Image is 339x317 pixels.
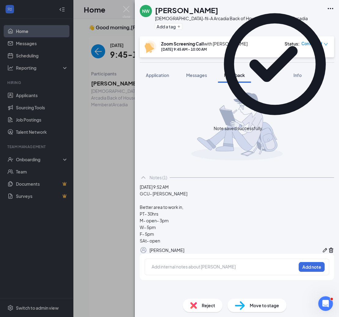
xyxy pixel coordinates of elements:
[155,5,218,15] h1: [PERSON_NAME]
[186,72,207,78] span: Messages
[177,25,181,28] svg: Plus
[299,262,325,272] button: Add note
[149,174,167,180] div: Notes (1)
[140,184,169,190] span: [DATE] 9:52 AM
[140,174,147,181] svg: ChevronUp
[140,190,334,244] div: GCU- [PERSON_NAME] Better area to work in, PT- 30hrs M- open- 3pm W- 5pm F- 5pm SAt- open
[140,246,147,254] svg: Profile
[142,8,149,14] div: NW
[214,3,336,125] svg: CheckmarkCircle
[328,247,334,253] svg: Trash
[202,302,215,309] span: Reject
[146,72,169,78] span: Application
[149,247,184,253] div: [PERSON_NAME]
[318,296,333,311] iframe: Intercom live chat
[214,125,263,132] div: Note saved successfully.
[161,41,204,46] b: Zoom Screening Call
[322,247,328,253] svg: Pen
[191,93,283,160] img: takingNoteManImg
[155,15,308,21] div: [DEMOGRAPHIC_DATA]-fil-A Arcadia Back of House Team Member at Arcadia
[155,23,182,30] button: PlusAdd a tag
[161,41,248,47] div: with [PERSON_NAME]
[250,302,279,309] span: Move to stage
[161,47,248,52] div: [DATE] 9:45 AM - 10:00 AM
